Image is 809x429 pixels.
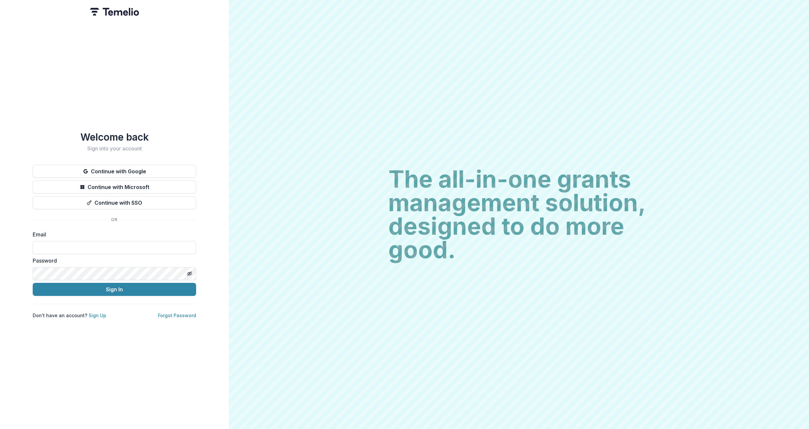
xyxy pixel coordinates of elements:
[33,312,106,319] p: Don't have an account?
[33,131,196,143] h1: Welcome back
[89,313,106,318] a: Sign Up
[33,165,196,178] button: Continue with Google
[33,196,196,209] button: Continue with SSO
[184,268,195,279] button: Toggle password visibility
[158,313,196,318] a: Forgot Password
[90,8,139,16] img: Temelio
[33,146,196,152] h2: Sign into your account
[33,180,196,194] button: Continue with Microsoft
[33,257,192,265] label: Password
[33,283,196,296] button: Sign In
[33,231,192,238] label: Email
